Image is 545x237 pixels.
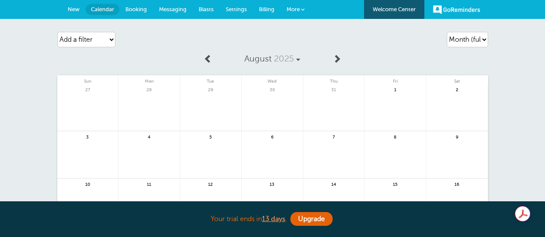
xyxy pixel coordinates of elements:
[145,181,153,187] span: 11
[159,6,187,12] span: Messaging
[364,75,426,84] span: Fri
[91,6,114,12] span: Calendar
[262,215,285,223] a: 13 days
[226,6,247,12] span: Settings
[145,133,153,140] span: 4
[244,54,272,64] span: August
[84,133,91,140] span: 3
[274,54,294,64] span: 2025
[453,86,461,92] span: 2
[330,181,338,187] span: 14
[290,212,333,226] a: Upgrade
[86,4,119,15] a: Calendar
[57,75,118,84] span: Sun
[391,133,399,140] span: 8
[268,133,276,140] span: 6
[287,6,300,12] span: More
[207,133,215,140] span: 5
[57,210,488,228] div: Your trial ends in .
[330,133,338,140] span: 7
[84,86,91,92] span: 27
[453,181,461,187] span: 16
[391,86,399,92] span: 1
[145,86,153,92] span: 28
[217,49,328,68] a: August 2025
[180,75,241,84] span: Tue
[199,6,214,12] span: Blasts
[207,86,215,92] span: 29
[330,86,338,92] span: 31
[125,6,147,12] span: Booking
[118,75,180,84] span: Mon
[426,75,488,84] span: Sat
[207,181,215,187] span: 12
[303,75,364,84] span: Thu
[242,75,303,84] span: Wed
[259,6,274,12] span: Billing
[453,133,461,140] span: 9
[84,181,91,187] span: 10
[268,86,276,92] span: 30
[391,181,399,187] span: 15
[68,6,80,12] span: New
[268,181,276,187] span: 13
